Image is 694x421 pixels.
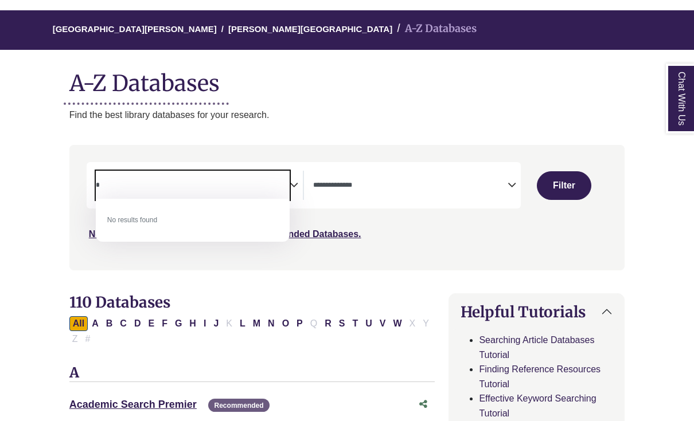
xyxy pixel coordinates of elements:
a: Effective Keyword Searching Tutorial [479,394,596,418]
div: Alpha-list to filter by first letter of database name [69,318,434,343]
button: Filter Results M [249,316,264,331]
button: Filter Results B [103,316,116,331]
span: Recommended [208,399,269,412]
textarea: Search [313,182,508,191]
button: Filter Results O [279,316,293,331]
a: [GEOGRAPHIC_DATA][PERSON_NAME] [53,22,217,34]
button: Filter Results P [293,316,306,331]
span: 110 Databases [69,293,170,312]
button: Filter Results C [116,316,130,331]
a: Finding Reference Resources Tutorial [479,364,601,389]
button: Filter Results S [336,316,349,331]
a: [PERSON_NAME][GEOGRAPHIC_DATA] [228,22,392,34]
button: Filter Results U [362,316,376,331]
button: Filter Results G [171,316,185,331]
button: Filter Results E [145,316,158,331]
button: Filter Results D [131,316,145,331]
button: Share this database [412,394,435,415]
button: Filter Results N [264,316,278,331]
textarea: Search [96,182,290,191]
li: No results found [96,208,290,233]
button: Filter Results L [236,316,249,331]
button: Filter Results V [376,316,389,331]
button: All [69,316,88,331]
p: Find the best library databases for your research. [69,108,625,123]
a: Not sure where to start? Check our Recommended Databases. [89,229,361,239]
a: Academic Search Premier [69,399,197,410]
li: A-Z Databases [392,21,477,37]
button: Filter Results T [349,316,361,331]
button: Filter Results I [200,316,209,331]
button: Filter Results J [210,316,222,331]
h1: A-Z Databases [69,61,625,96]
button: Filter Results H [186,316,200,331]
nav: Search filters [69,145,625,270]
button: Helpful Tutorials [449,294,624,330]
button: Filter Results W [389,316,405,331]
button: Filter Results A [88,316,102,331]
a: Searching Article Databases Tutorial [479,335,594,360]
button: Submit for Search Results [537,171,592,200]
button: Filter Results R [321,316,335,331]
h3: A [69,365,435,382]
button: Filter Results F [158,316,171,331]
nav: breadcrumb [69,10,625,50]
